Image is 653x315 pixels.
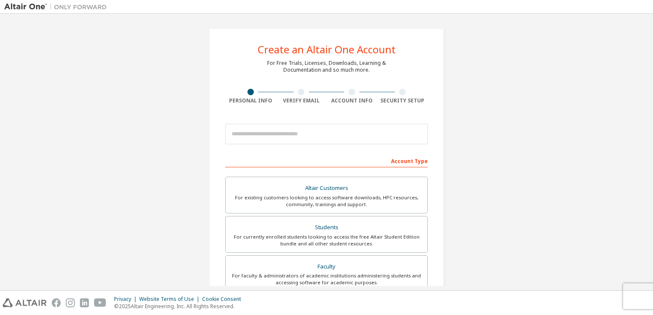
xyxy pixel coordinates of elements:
img: Altair One [4,3,111,11]
div: Faculty [231,261,422,273]
div: Create an Altair One Account [258,44,396,55]
div: Account Type [225,154,428,167]
div: Cookie Consent [202,296,246,303]
img: instagram.svg [66,298,75,307]
div: For existing customers looking to access software downloads, HPC resources, community, trainings ... [231,194,422,208]
div: Personal Info [225,97,276,104]
div: Altair Customers [231,182,422,194]
img: linkedin.svg [80,298,89,307]
div: Website Terms of Use [139,296,202,303]
p: © 2025 Altair Engineering, Inc. All Rights Reserved. [114,303,246,310]
img: youtube.svg [94,298,106,307]
img: facebook.svg [52,298,61,307]
div: Verify Email [276,97,327,104]
div: For currently enrolled students looking to access the free Altair Student Edition bundle and all ... [231,233,422,247]
div: Students [231,222,422,233]
div: Security Setup [377,97,428,104]
div: For faculty & administrators of academic institutions administering students and accessing softwa... [231,272,422,286]
img: altair_logo.svg [3,298,47,307]
div: Account Info [326,97,377,104]
div: For Free Trials, Licenses, Downloads, Learning & Documentation and so much more. [267,60,386,73]
div: Privacy [114,296,139,303]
